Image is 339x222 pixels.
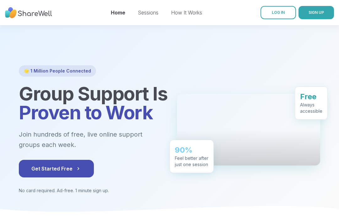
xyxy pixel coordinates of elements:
[175,153,208,165] div: Feel better after just one session
[300,89,322,100] div: Free
[19,84,162,122] h1: Group Support Is
[19,101,153,124] span: Proven to Work
[19,160,94,177] button: Get Started Free
[31,165,81,172] span: Get Started Free
[299,6,334,19] button: SIGN UP
[5,4,52,21] img: ShareWell Nav Logo
[19,65,96,77] div: 🌟 1 Million People Connected
[19,129,162,150] p: Join hundreds of free, live online support groups each week.
[309,10,324,15] span: SIGN UP
[171,9,202,16] a: How It Works
[111,9,125,16] a: Home
[175,143,208,153] div: 90%
[261,6,296,19] a: LOG IN
[138,9,159,16] a: Sessions
[19,187,162,194] p: No card required. Ad-free. 1 minute sign up.
[272,10,285,15] span: LOG IN
[300,100,322,112] div: Always accessible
